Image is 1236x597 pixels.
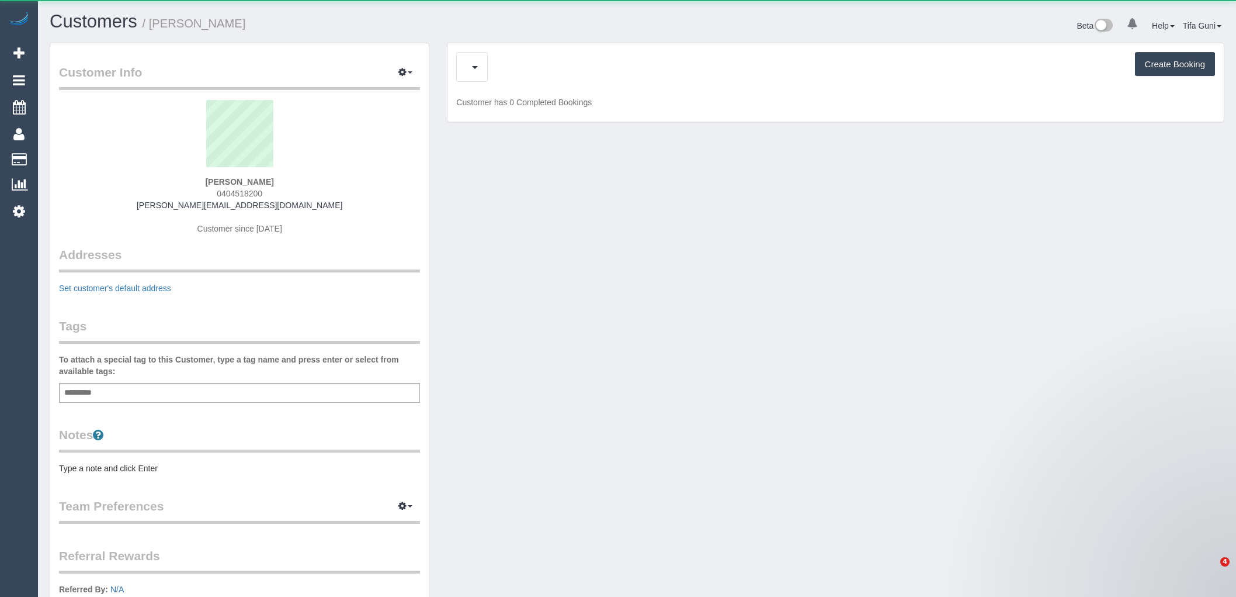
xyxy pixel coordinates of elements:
span: Customer since [DATE] [197,224,282,233]
button: Create Booking [1135,52,1215,77]
legend: Tags [59,318,420,344]
label: To attach a special tag to this Customer, type a tag name and press enter or select from availabl... [59,354,420,377]
a: Beta [1077,21,1113,30]
a: Customers [50,11,137,32]
legend: Team Preferences [59,498,420,524]
iframe: Intercom live chat [1196,557,1224,585]
legend: Referral Rewards [59,547,420,574]
pre: Type a note and click Enter [59,463,420,474]
legend: Notes [59,426,420,453]
span: 4 [1220,557,1230,567]
p: Customer has 0 Completed Bookings [456,96,1215,108]
img: New interface [1093,19,1113,34]
img: Automaid Logo [7,12,30,28]
label: Referred By: [59,584,108,595]
a: N/A [110,585,124,594]
small: / [PERSON_NAME] [143,17,246,30]
strong: [PERSON_NAME] [205,177,273,187]
a: [PERSON_NAME][EMAIL_ADDRESS][DOMAIN_NAME] [137,201,342,210]
legend: Customer Info [59,64,420,90]
a: Help [1152,21,1175,30]
span: 0404518200 [217,189,262,198]
a: Tifa Guni [1183,21,1221,30]
a: Set customer's default address [59,284,171,293]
